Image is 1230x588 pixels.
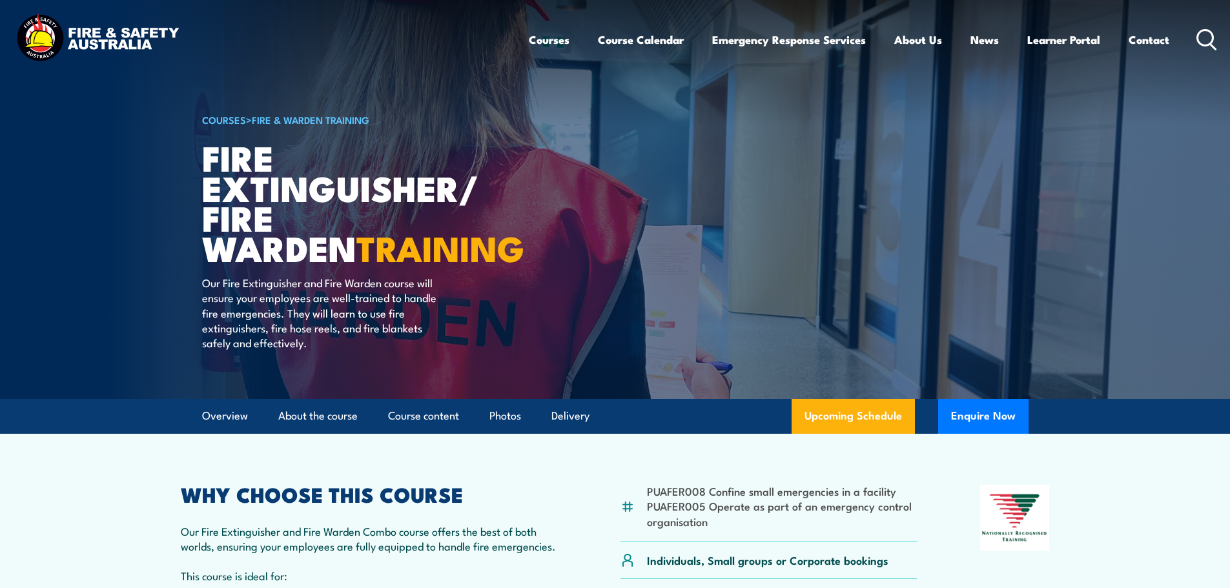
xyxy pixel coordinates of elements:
[894,23,942,57] a: About Us
[181,523,558,554] p: Our Fire Extinguisher and Fire Warden Combo course offers the best of both worlds, ensuring your ...
[647,553,888,567] p: Individuals, Small groups or Corporate bookings
[938,399,1029,434] button: Enquire Now
[356,220,524,274] strong: TRAINING
[202,399,248,433] a: Overview
[202,142,521,263] h1: Fire Extinguisher/ Fire Warden
[1129,23,1169,57] a: Contact
[647,498,917,529] li: PUAFER005 Operate as part of an emergency control organisation
[712,23,866,57] a: Emergency Response Services
[598,23,684,57] a: Course Calendar
[970,23,999,57] a: News
[1027,23,1100,57] a: Learner Portal
[792,399,915,434] a: Upcoming Schedule
[388,399,459,433] a: Course content
[529,23,569,57] a: Courses
[647,483,917,498] li: PUAFER008 Confine small emergencies in a facility
[551,399,589,433] a: Delivery
[980,485,1050,551] img: Nationally Recognised Training logo.
[202,112,521,127] h6: >
[252,112,369,127] a: Fire & Warden Training
[202,275,438,350] p: Our Fire Extinguisher and Fire Warden course will ensure your employees are well-trained to handl...
[489,399,521,433] a: Photos
[202,112,246,127] a: COURSES
[181,485,558,503] h2: WHY CHOOSE THIS COURSE
[181,568,558,583] p: This course is ideal for:
[278,399,358,433] a: About the course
